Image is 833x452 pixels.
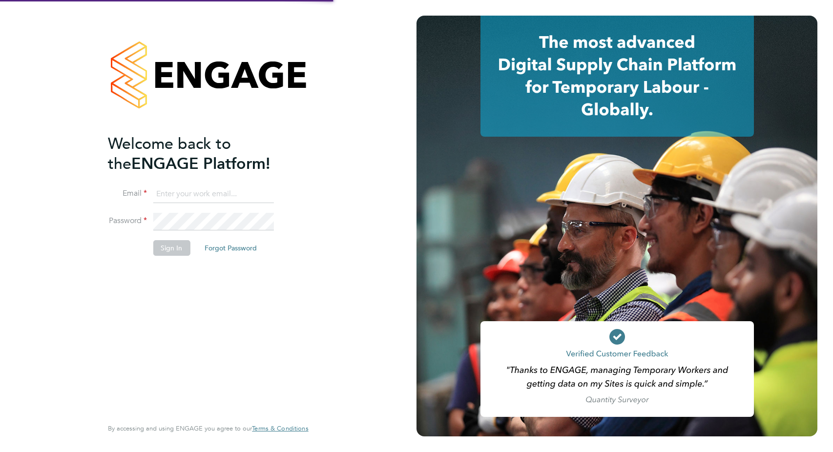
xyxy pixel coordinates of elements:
[108,216,147,226] label: Password
[252,425,308,432] a: Terms & Conditions
[197,240,265,256] button: Forgot Password
[108,134,231,173] span: Welcome back to the
[153,240,190,256] button: Sign In
[153,185,273,203] input: Enter your work email...
[108,134,298,174] h2: ENGAGE Platform!
[108,424,308,432] span: By accessing and using ENGAGE you agree to our
[108,188,147,199] label: Email
[252,424,308,432] span: Terms & Conditions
